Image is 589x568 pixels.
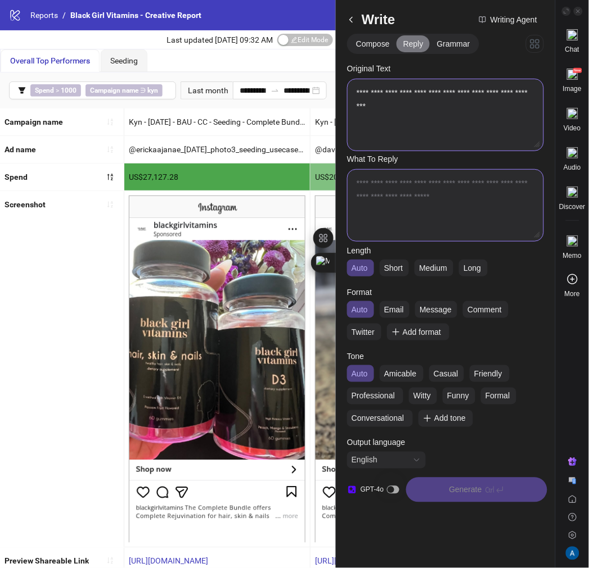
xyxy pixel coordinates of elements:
img: Screenshot 120221750450440386 [315,196,492,542]
div: US$27,127.28 [124,163,310,190]
img: Screenshot 120221750562080386 [129,196,305,542]
span: sort-descending [106,173,114,181]
a: Reports [28,9,60,21]
span: swap-right [271,86,280,95]
button: Spend > 1000Campaign name ∋ kyn [9,81,176,99]
a: [URL][DOMAIN_NAME] [129,557,208,566]
span: Overall Top Performers [10,56,90,65]
div: Kyn - [DATE] - BAU - CC - Seeding - Complete Bundle Page [124,108,310,135]
span: sort-ascending [106,201,114,208]
span: sort-ascending [106,118,114,126]
b: Spend [35,87,54,94]
b: Preview Shareable Link [5,557,89,566]
span: sort-ascending [106,557,114,565]
a: [URL][DOMAIN_NAME] [315,557,394,566]
span: Black Girl Vitamins - Creative Report [70,11,201,20]
div: @daviniarjames_[DATE]_photo1_seeding_unboxing_CompleteBundle_blackgirlvitamins.jpg [311,136,496,163]
b: Campaign name [90,87,138,94]
span: sort-ascending [106,146,114,153]
div: Last month [181,81,233,99]
span: Last updated [DATE] 09:32 AM [167,35,273,44]
div: US$20,049.78 [311,163,496,190]
span: > [30,84,81,97]
b: Screenshot [5,200,46,209]
b: 1000 [61,87,77,94]
span: ∋ [86,84,163,97]
div: Kyn - [DATE] - BAU - CC - Seeding - Complete Bundle Page [311,108,496,135]
span: Seeding [110,56,138,65]
b: kyn [147,87,158,94]
b: Ad name [5,145,36,154]
div: @erickaajanae_[DATE]_photo3_seeding_usecase_CompleteBundle_blackgirlvitamins.jpg [124,136,310,163]
span: to [271,86,280,95]
li: / [62,9,66,21]
span: filter [18,87,26,94]
b: Campaign name [5,117,63,126]
b: Spend [5,172,28,181]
